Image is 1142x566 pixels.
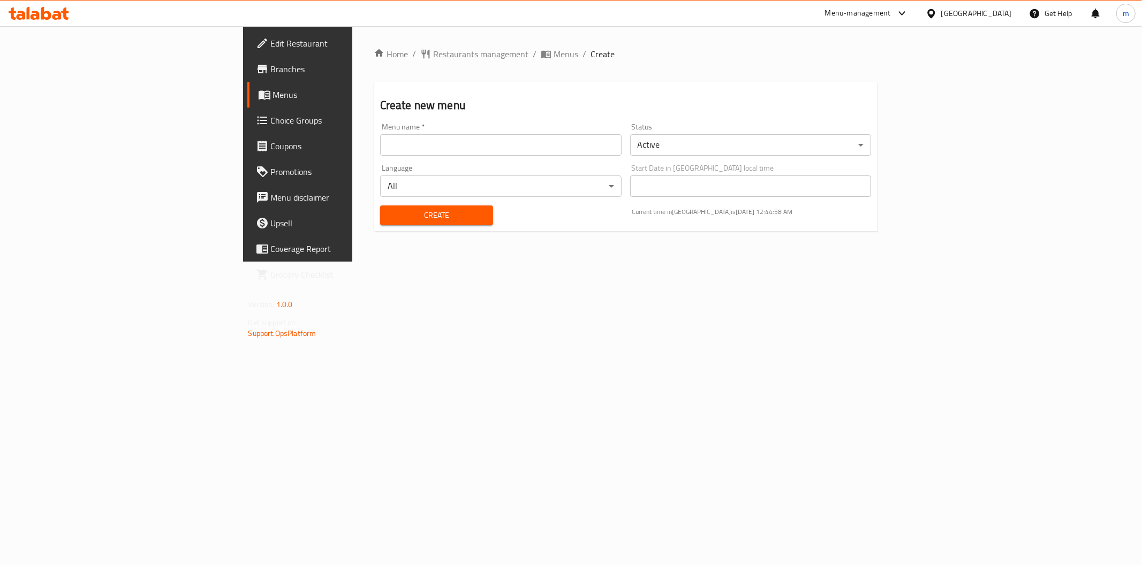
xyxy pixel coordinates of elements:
[380,205,493,225] button: Create
[541,48,578,60] a: Menus
[273,88,425,101] span: Menus
[420,48,528,60] a: Restaurants management
[248,326,316,340] a: Support.OpsPlatform
[247,262,434,287] a: Grocery Checklist
[247,56,434,82] a: Branches
[247,210,434,236] a: Upsell
[271,217,425,230] span: Upsell
[271,140,425,152] span: Coupons
[380,134,622,156] input: Please enter Menu name
[630,134,872,156] div: Active
[591,48,615,60] span: Create
[247,82,434,108] a: Menus
[380,97,872,113] h2: Create new menu
[380,175,622,197] div: All
[247,30,434,56] a: Edit Restaurant
[248,316,298,330] span: Get support on:
[248,297,275,311] span: Version:
[271,268,425,281] span: Grocery Checklist
[583,48,586,60] li: /
[247,236,434,262] a: Coverage Report
[554,48,578,60] span: Menus
[271,165,425,178] span: Promotions
[271,63,425,75] span: Branches
[247,133,434,159] a: Coupons
[271,242,425,255] span: Coverage Report
[389,209,485,222] span: Create
[276,297,293,311] span: 1.0.0
[247,185,434,210] a: Menu disclaimer
[632,207,872,217] p: Current time in [GEOGRAPHIC_DATA] is [DATE] 12:44:58 AM
[271,191,425,204] span: Menu disclaimer
[533,48,536,60] li: /
[271,37,425,50] span: Edit Restaurant
[247,108,434,133] a: Choice Groups
[433,48,528,60] span: Restaurants management
[271,114,425,127] span: Choice Groups
[825,7,891,20] div: Menu-management
[374,48,878,60] nav: breadcrumb
[247,159,434,185] a: Promotions
[941,7,1012,19] div: [GEOGRAPHIC_DATA]
[1123,7,1129,19] span: m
